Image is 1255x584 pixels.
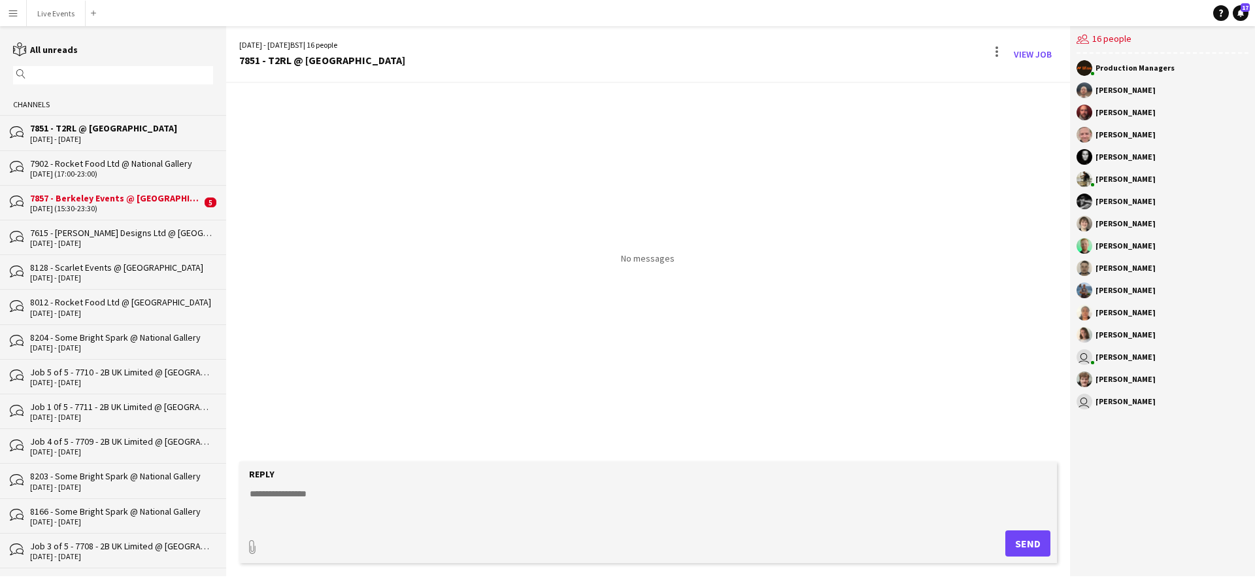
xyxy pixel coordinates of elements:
div: [PERSON_NAME] [1096,109,1156,116]
div: [PERSON_NAME] [1096,309,1156,317]
div: [PERSON_NAME] [1096,286,1156,294]
span: 5 [205,198,216,207]
div: Job 5 of 5 - 7710 - 2B UK Limited @ [GEOGRAPHIC_DATA] [30,366,213,378]
div: [PERSON_NAME] [1096,264,1156,272]
a: 17 [1233,5,1248,21]
div: Job 1 0f 5 - 7711 - 2B UK Limited @ [GEOGRAPHIC_DATA] [30,401,213,413]
div: 8012 - Rocket Food Ltd @ [GEOGRAPHIC_DATA] [30,296,213,308]
div: [PERSON_NAME] [1096,131,1156,139]
div: [DATE] - [DATE] [30,135,213,144]
div: [PERSON_NAME] [1096,398,1156,405]
div: [DATE] - [DATE] [30,413,213,422]
a: View Job [1009,44,1057,65]
div: 7615 - [PERSON_NAME] Designs Ltd @ [GEOGRAPHIC_DATA] [30,227,213,239]
div: [PERSON_NAME] [1096,220,1156,228]
div: 8203 - Some Bright Spark @ National Gallery [30,470,213,482]
div: Production Managers [1096,64,1175,72]
div: [DATE] - [DATE] [30,447,213,456]
div: 8128 - Scarlet Events @ [GEOGRAPHIC_DATA] [30,262,213,273]
button: Live Events [27,1,86,26]
div: [PERSON_NAME] [1096,242,1156,250]
div: Job 3 of 5 - 7708 - 2B UK Limited @ [GEOGRAPHIC_DATA] [30,540,213,552]
div: [DATE] - [DATE] [30,378,213,387]
div: [DATE] - [DATE] | 16 people [239,39,405,51]
div: [DATE] - [DATE] [30,517,213,526]
button: Send [1005,530,1050,557]
div: [DATE] (17:00-23:00) [30,169,213,179]
div: 7857 - Berkeley Events @ [GEOGRAPHIC_DATA] [30,192,201,204]
div: 7902 - Rocket Food Ltd @ National Gallery [30,158,213,169]
div: [DATE] - [DATE] [30,552,213,561]
div: [DATE] - [DATE] [30,343,213,352]
span: 17 [1241,3,1250,12]
div: [PERSON_NAME] [1096,153,1156,161]
div: [PERSON_NAME] [1096,331,1156,339]
div: [DATE] - [DATE] [30,483,213,492]
label: Reply [249,468,275,480]
a: All unreads [13,44,78,56]
div: 16 people [1077,26,1248,54]
div: [PERSON_NAME] [1096,375,1156,383]
div: [DATE] - [DATE] [30,273,213,283]
div: 7851 - T2RL @ [GEOGRAPHIC_DATA] [30,122,213,134]
div: [DATE] (15:30-23:30) [30,204,201,213]
div: 8166 - Some Bright Spark @ National Gallery [30,506,213,517]
div: [DATE] - [DATE] [30,239,213,248]
div: [PERSON_NAME] [1096,353,1156,361]
div: [PERSON_NAME] [1096,175,1156,183]
div: [PERSON_NAME] [1096,86,1156,94]
p: No messages [621,252,675,264]
div: [PERSON_NAME] [1096,198,1156,205]
div: 7851 - T2RL @ [GEOGRAPHIC_DATA] [239,54,405,66]
div: [DATE] - [DATE] [30,309,213,318]
div: Job 4 of 5 - 7709 - 2B UK Limited @ [GEOGRAPHIC_DATA] [30,436,213,447]
span: BST [290,40,303,50]
div: 8204 - Some Bright Spark @ National Gallery [30,332,213,343]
